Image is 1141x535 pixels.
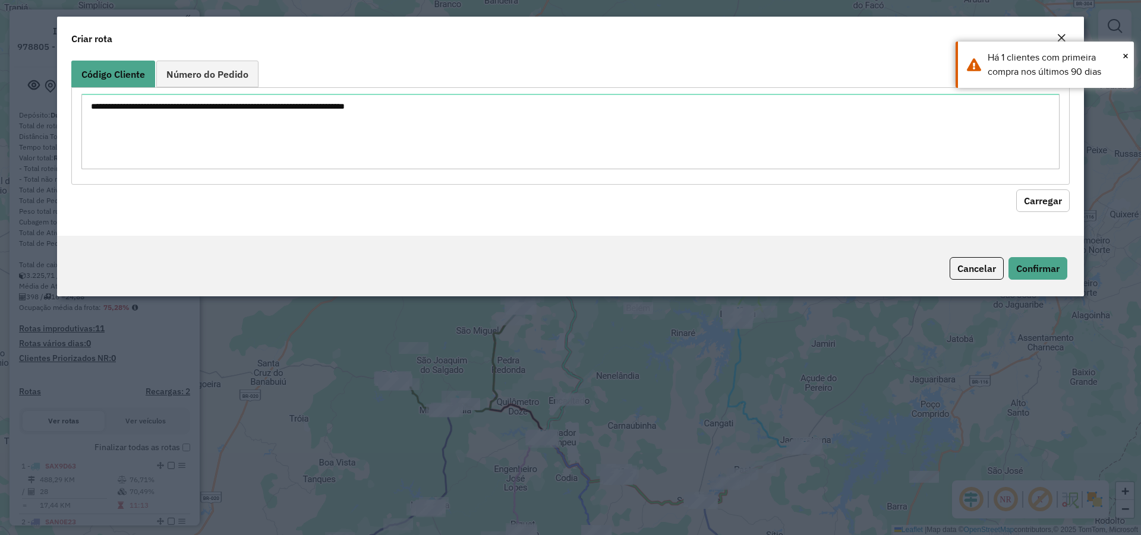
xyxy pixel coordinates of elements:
[988,50,1125,79] div: Há 1 clientes com primeira compra nos últimos 90 dias
[1016,189,1070,212] button: Carregar
[1057,33,1066,43] em: Fechar
[71,31,112,46] h4: Criar rota
[950,257,1004,280] button: Cancelar
[166,69,248,79] span: Número do Pedido
[1053,31,1070,46] button: Close
[81,69,145,79] span: Código Cliente
[1123,49,1129,62] span: ×
[1008,257,1067,280] button: Confirmar
[1123,47,1129,65] button: Close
